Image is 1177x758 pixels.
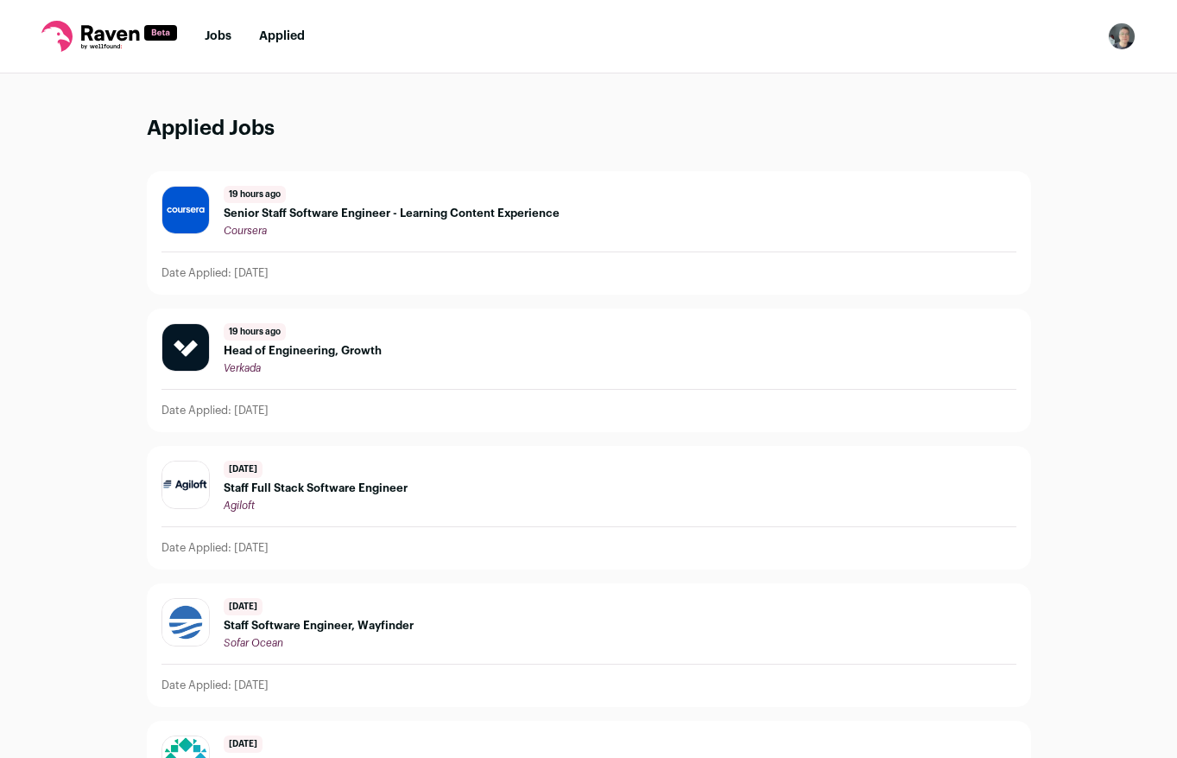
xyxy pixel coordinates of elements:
p: Date Applied: [DATE] [161,266,269,280]
span: Staff Full Stack Software Engineer [224,481,408,495]
a: 19 hours ago Head of Engineering, Growth Verkada Date Applied: [DATE] [148,309,1030,431]
p: Date Applied: [DATE] [161,678,269,692]
span: [DATE] [224,598,263,615]
button: Open dropdown [1108,22,1136,50]
span: Verkada [224,363,261,373]
img: c4eb84660e6b8cb6c44c9834f0c80a304f867b398442e81ee31fb41b747d40b8.jpg [162,324,209,371]
a: Applied [259,30,305,42]
span: Coursera [224,226,267,236]
img: cf0838c98d3ef2568c07768e40122c08ae4db567c52e17e2cbe9f3ba7ea046a0.jpg [162,462,209,508]
a: [DATE] Staff Full Stack Software Engineer Agiloft Date Applied: [DATE] [148,447,1030,569]
span: 19 hours ago [224,323,286,341]
span: Staff Software Engineer, Wayfinder [224,619,414,633]
span: 19 hours ago [224,186,286,203]
a: 19 hours ago Senior Staff Software Engineer - Learning Content Experience Coursera Date Applied: ... [148,172,1030,294]
span: Agiloft [224,500,255,511]
a: [DATE] Staff Software Engineer, Wayfinder Sofar Ocean Date Applied: [DATE] [148,584,1030,706]
h1: Applied Jobs [147,115,1031,143]
img: 94259988cade90c2c3932d71ddbfc201da90c857b28685c3f9243882431fce72.jpg [162,187,209,233]
span: Head of Engineering, Growth [224,344,382,358]
span: Sofar Ocean [224,638,283,648]
img: 19514210-medium_jpg [1108,22,1136,50]
a: Jobs [205,30,231,42]
p: Date Applied: [DATE] [161,404,269,417]
img: 98b26b0fc97a946bde0ecb87f83434b2092436a14d618322002d8668613dbc30.jpg [162,599,209,646]
span: Senior Staff Software Engineer - Learning Content Experience [224,207,560,220]
p: Date Applied: [DATE] [161,541,269,555]
span: [DATE] [224,461,263,478]
span: [DATE] [224,736,263,753]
